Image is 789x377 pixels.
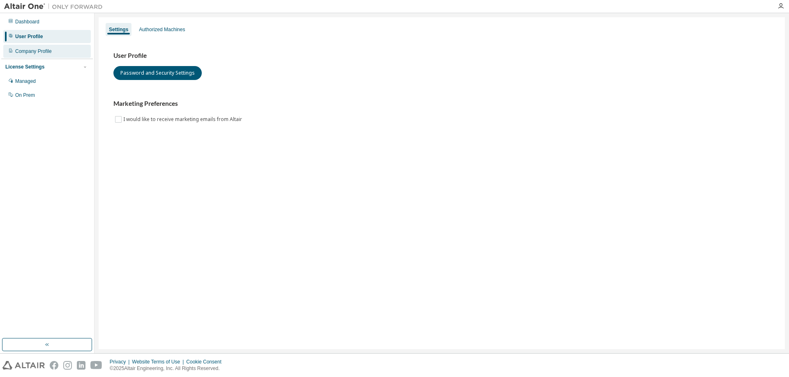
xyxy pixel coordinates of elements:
div: Cookie Consent [186,359,226,365]
div: Dashboard [15,18,39,25]
div: License Settings [5,64,44,70]
div: Company Profile [15,48,52,55]
div: Settings [109,26,128,33]
div: Managed [15,78,36,85]
div: On Prem [15,92,35,98]
img: instagram.svg [63,361,72,370]
img: altair_logo.svg [2,361,45,370]
h3: User Profile [113,52,770,60]
p: © 2025 Altair Engineering, Inc. All Rights Reserved. [110,365,226,372]
img: Altair One [4,2,107,11]
label: I would like to receive marketing emails from Altair [123,114,244,124]
div: Authorized Machines [139,26,185,33]
img: youtube.svg [90,361,102,370]
img: linkedin.svg [77,361,85,370]
button: Password and Security Settings [113,66,202,80]
h3: Marketing Preferences [113,100,770,108]
img: facebook.svg [50,361,58,370]
div: Privacy [110,359,132,365]
div: User Profile [15,33,43,40]
div: Website Terms of Use [132,359,186,365]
